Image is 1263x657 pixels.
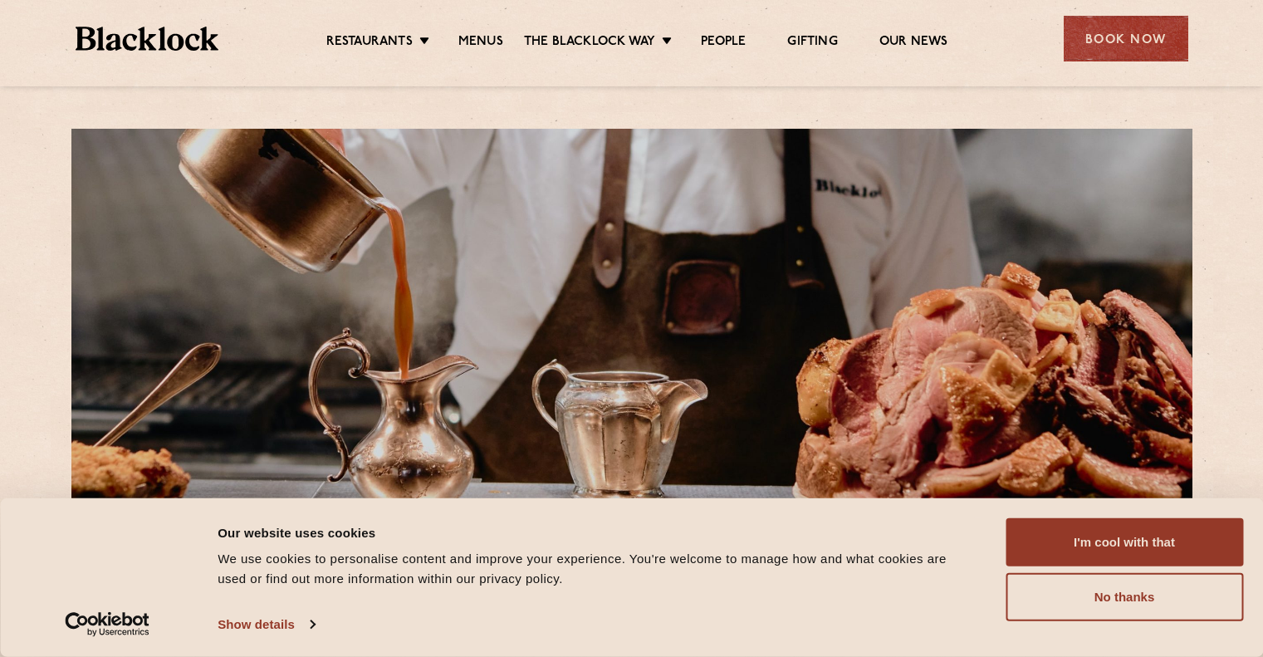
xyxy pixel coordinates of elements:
[787,34,837,52] a: Gifting
[218,549,968,589] div: We use cookies to personalise content and improve your experience. You're welcome to manage how a...
[1006,518,1243,566] button: I'm cool with that
[326,34,413,52] a: Restaurants
[76,27,219,51] img: BL_Textured_Logo-footer-cropped.svg
[1064,16,1188,61] div: Book Now
[218,522,968,542] div: Our website uses cookies
[524,34,655,52] a: The Blacklock Way
[1006,573,1243,621] button: No thanks
[35,612,180,637] a: Usercentrics Cookiebot - opens in a new window
[879,34,948,52] a: Our News
[218,612,314,637] a: Show details
[458,34,503,52] a: Menus
[701,34,746,52] a: People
